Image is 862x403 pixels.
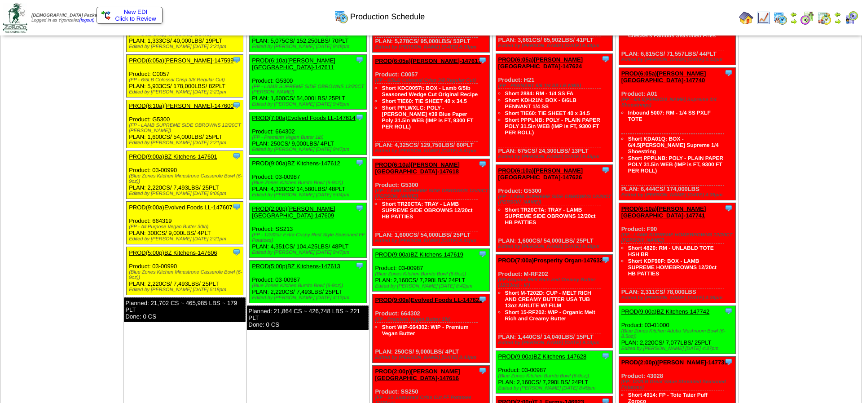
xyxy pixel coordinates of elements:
div: (FP- 12/2LB Great Value Shredded Seasoned Potatoes) [621,379,735,390]
div: Product: G5300 PLAN: 1,600CS / 54,000LBS / 25PLT [373,159,489,246]
div: Edited by [PERSON_NAME] [DATE] 8:41pm [375,148,489,154]
div: Product: SS213 PLAN: 4,351CS / 104,425LBS / 48PLT [250,203,366,257]
span: [DEMOGRAPHIC_DATA] Packaging [31,13,106,18]
a: Short TIE60: TIE SHEET 40 x 34.5 [505,110,590,116]
a: PROD(6:05a)[PERSON_NAME]-147617 [375,58,481,64]
a: PROD(5:00p)BZ Kitchens-147606 [129,249,217,256]
img: Tooltip [478,159,487,168]
img: Tooltip [478,56,487,65]
img: Tooltip [724,306,733,315]
img: Tooltip [724,357,733,366]
div: Product: G5300 PLAN: 1,600CS / 54,000LBS / 25PLT [496,164,612,252]
img: arrowright.gif [834,18,841,25]
img: line_graph.gif [756,11,770,25]
a: PROD(6:10a)[PERSON_NAME][GEOGRAPHIC_DATA]-147611 [252,57,335,71]
a: PROD(7:00a)Prosperity Organ-147632 [498,257,603,264]
div: (Blue Zones Kitchen Burrito Bowl (6-9oz)) [252,180,366,186]
img: arrowleft.gif [790,11,797,18]
div: Edited by [PERSON_NAME] [DATE] 8:41pm [375,238,489,244]
img: Tooltip [355,261,364,270]
div: Edited by [PERSON_NAME] [DATE] 5:18pm [129,287,243,292]
img: ediSmall.gif [101,11,110,20]
img: Tooltip [478,295,487,304]
a: PROD(7:00a)Evolved Foods LL-147614 [252,115,356,121]
div: Edited by [PERSON_NAME] [DATE] 2:21pm [129,89,243,95]
div: Product: G5300 PLAN: 1,600CS / 54,000LBS / 25PLT [127,100,243,148]
div: (FP - LAMB SUPREME SIDE OBROWNS 12/20CT [PERSON_NAME]) [375,188,489,199]
a: Short KDH21N: BOX - 6/6LB PENNANT 1/4 SS [505,97,576,110]
div: Product: 03-00987 PLAN: 2,160CS / 7,290LBS / 24PLT [373,248,489,291]
span: Click to Review [101,15,158,22]
img: Tooltip [601,54,610,63]
img: Tooltip [724,204,733,213]
div: Product: 03-00990 PLAN: 2,220CS / 7,493LBS / 25PLT [127,151,243,199]
div: (FP - LAMB SUPREME SIDE OBROWNS 12/20CT [PERSON_NAME]) [498,194,612,205]
a: (logout) [79,18,95,23]
a: Short 2884: RM - 1/4 SS FA [505,90,574,97]
img: Tooltip [355,55,364,64]
div: (FP - 6/4.5[PERSON_NAME] Supreme 1/4 Shoestrings) [621,97,735,108]
div: (FP - LAMB SUPREME SIDE OBROWNS 12/20CT [PERSON_NAME]) [252,84,366,95]
div: Edited by [PERSON_NAME] [DATE] 4:37pm [621,346,735,351]
img: calendarblend.gif [800,11,814,25]
img: Tooltip [232,151,241,160]
a: Short PPPLNB: POLY - PLAIN PAPER POLY 31.5in WEB (IMP is FT, 9300 FT PER ROLL) [505,117,600,136]
div: Edited by [PERSON_NAME] [DATE] 8:45pm [498,154,612,159]
a: PROD(5:00p)BZ Kitchens-147613 [252,263,340,270]
img: Tooltip [478,366,487,375]
a: Short TR20CTA: TRAY - LAMB SUPREME SIDE OBROWNS 12/20ct HB PATTIES [382,201,472,220]
div: (FP - 6/5LB Colossal Crisp 3/8 Regular Cut) [129,77,243,83]
div: (FP - All Purpose Vegan Butter 30lb) [129,224,243,230]
a: PROD(6:05a)[PERSON_NAME][GEOGRAPHIC_DATA]-147740 [621,70,706,84]
div: Product: 03-00987 PLAN: 2,160CS / 7,290LBS / 24PLT [496,350,612,393]
div: Edited by [PERSON_NAME] [DATE] 9:48pm [252,102,366,107]
a: Short KDA01Q: BOX - 6/4.5[PERSON_NAME] Supreme 1/4 Shoestring [628,136,719,155]
img: Tooltip [478,249,487,258]
img: home.gif [739,11,753,25]
img: calendarcustomer.gif [844,11,858,25]
div: Edited by [PERSON_NAME] [DATE] 9:06pm [129,191,243,196]
a: PROD(2:00p)[PERSON_NAME]-147739 [621,359,728,366]
a: PROD(9:00a)BZ Kitchens-147628 [498,353,587,360]
div: (FP - PENNANT 6/6 1/4 SS LB NWS) [498,83,612,89]
img: calendarprod.gif [334,9,348,24]
img: Tooltip [355,113,364,122]
div: (FP - 12/32oz Extra Crispy Rest Style Seasoned FF Potatoes) [252,232,366,243]
div: Edited by [PERSON_NAME] [DATE] 8:49pm [498,385,612,391]
a: PROD(6:10a)[PERSON_NAME][GEOGRAPHIC_DATA]-147618 [375,161,460,175]
div: Edited by [PERSON_NAME] [DATE] 9:23pm [498,340,612,345]
div: Edited by [PERSON_NAME] [DATE] 8:43pm [375,355,489,360]
a: PROD(6:05a)[PERSON_NAME]-147599 [129,57,233,64]
a: Short TR20CTA: TRAY - LAMB SUPREME SIDE OBROWNS 12/20ct HB PATTIES [505,207,596,226]
div: Product: 664302 PLAN: 250CS / 9,000LBS / 4PLT [250,112,366,155]
div: Product: C0057 PLAN: 4,325CS / 129,750LBS / 60PLT [373,55,489,156]
div: Product: 664319 PLAN: 300CS / 9,000LBS / 4PLT [127,201,243,244]
a: Short PPPLNB: POLY - PLAIN PAPER POLY 31.5in WEB (IMP is FT, 9300 FT PER ROLL) [628,155,723,174]
div: Product: A01 PLAN: 6,444CS / 174,000LBS [619,67,735,200]
div: Edited by [PERSON_NAME] [DATE] 9:48pm [252,44,366,49]
div: (Blue Zones Kitchen Adobo Mushroom Bowl (6-8.5oz)) [621,328,735,339]
div: (FP - LAMB SUPREME HOMEBROWNS 12/20CT [PERSON_NAME]) [621,232,735,243]
div: Product: 03-00987 PLAN: 2,220CS / 7,493LBS / 25PLT [250,260,366,303]
div: Edited by [PERSON_NAME] [DATE] 4:12pm [621,57,735,62]
span: Logged in as Ygonzalez [31,13,106,23]
div: (FP - 6/5LB Colossal Crisp 3/8 Regular Cut) [375,78,489,83]
a: Short TIE60: TIE SHEET 40 x 34.5 [382,98,466,104]
img: Tooltip [601,255,610,264]
div: (FP - Premium Vegan Butter 1lb) [375,317,489,322]
div: Edited by [PERSON_NAME] [DATE] 8:42pm [375,283,489,289]
div: Product: 03-00990 PLAN: 2,220CS / 7,493LBS / 25PLT [127,247,243,295]
a: Short M-T202D: CUP - MELT RICH AND CREAMY BUTTER USA TUB 13oz AIRLITE W/ FILM [505,290,591,309]
span: New EDI [124,9,148,15]
div: (Blue Zones Kitchen Burrito Bowl (6-9oz)) [252,283,366,288]
a: PROD(6:05a)[PERSON_NAME][GEOGRAPHIC_DATA]-147624 [498,56,583,70]
a: PROD(9:00a)BZ Kitchens-147742 [621,308,710,315]
img: calendarinout.gif [817,11,831,25]
a: Short 15-RF202: WIP - Organic Melt Rich and Creamy Butter [505,309,595,322]
div: Edited by [PERSON_NAME] [DATE] 8:48pm [498,244,612,249]
div: Product: M-RF202 PLAN: 1,440CS / 14,040LBS / 15PLT [496,254,612,348]
img: arrowleft.gif [834,11,841,18]
div: Edited by [PERSON_NAME] [DATE] 8:39pm [375,44,489,50]
div: Edited by [PERSON_NAME] [DATE] 2:21pm [129,140,243,146]
img: Tooltip [232,248,241,257]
